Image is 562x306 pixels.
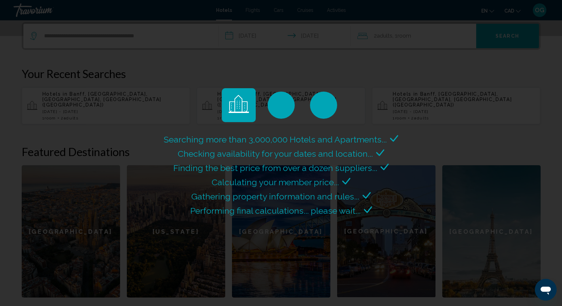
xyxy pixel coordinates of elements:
[190,206,361,216] span: Performing final calculations... please wait...
[212,177,339,187] span: Calculating your member price...
[535,279,557,301] iframe: Button to launch messaging window
[164,134,387,145] span: Searching more than 3,000,000 Hotels and Apartments...
[191,191,359,202] span: Gathering property information and rules...
[178,149,373,159] span: Checking availability for your dates and location...
[173,163,377,173] span: Finding the best price from over a dozen suppliers...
